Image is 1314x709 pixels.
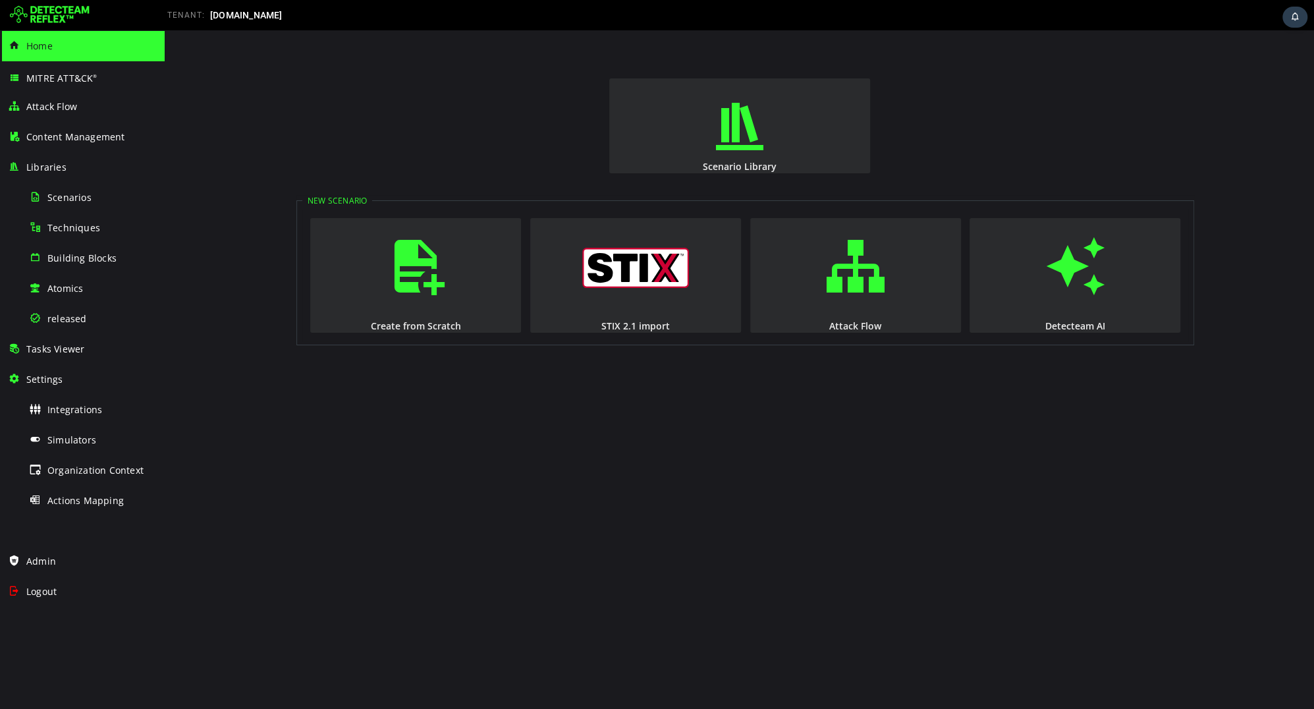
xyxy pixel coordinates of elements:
span: [DOMAIN_NAME] [210,10,283,20]
span: Settings [26,373,63,385]
span: MITRE ATT&CK [26,72,97,84]
span: Actions Mapping [47,494,124,507]
span: Attack Flow [26,100,77,113]
span: Atomics [47,282,83,295]
img: Detecteam logo [10,5,90,26]
span: Techniques [47,221,100,234]
span: Home [26,40,53,52]
span: Content Management [26,130,125,143]
div: Detecteam AI [804,289,1017,302]
div: Task Notifications [1282,7,1307,28]
img: logo_stix.svg [418,217,524,258]
button: Scenario Library [445,48,705,143]
span: Tasks Viewer [26,343,84,355]
button: Attack Flow [586,188,796,302]
button: STIX 2.1 import [366,188,576,302]
span: Libraries [26,161,67,173]
sup: ® [93,73,97,79]
button: Detecteam AI [805,188,1016,302]
span: Integrations [47,403,102,416]
span: Building Blocks [47,252,117,264]
span: Organization Context [47,464,144,476]
legend: New Scenario [138,165,207,176]
div: Attack Flow [584,289,798,302]
div: Scenario Library [443,130,707,142]
span: released [47,312,87,325]
div: STIX 2.1 import [364,289,578,302]
span: Simulators [47,434,96,446]
button: Create from Scratch [146,188,356,302]
span: Scenarios [47,191,92,204]
span: TENANT: [167,11,205,20]
span: Admin [26,555,56,567]
div: Create from Scratch [144,289,358,302]
span: Logout [26,585,57,598]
